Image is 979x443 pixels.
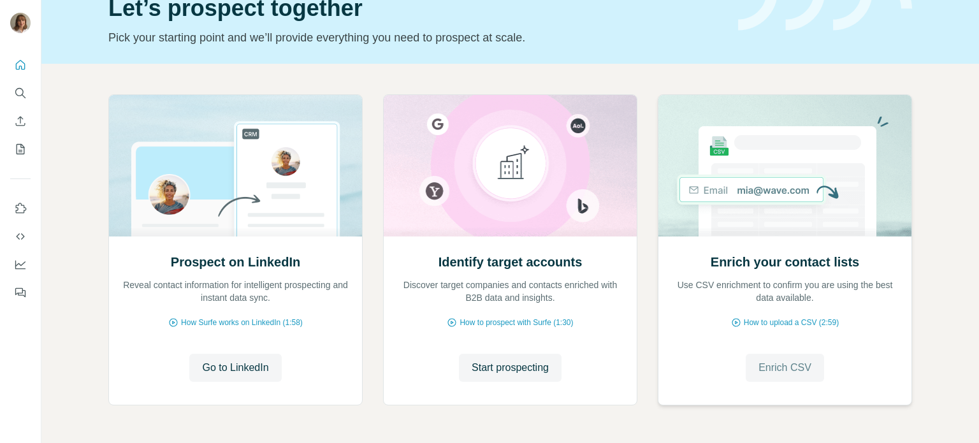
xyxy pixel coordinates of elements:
[108,95,363,236] img: Prospect on LinkedIn
[122,279,349,304] p: Reveal contact information for intelligent prospecting and instant data sync.
[10,138,31,161] button: My lists
[10,13,31,33] img: Avatar
[459,354,562,382] button: Start prospecting
[171,253,300,271] h2: Prospect on LinkedIn
[189,354,281,382] button: Go to LinkedIn
[460,317,573,328] span: How to prospect with Surfe (1:30)
[181,317,303,328] span: How Surfe works on LinkedIn (1:58)
[758,360,811,375] span: Enrich CSV
[396,279,624,304] p: Discover target companies and contacts enriched with B2B data and insights.
[658,95,912,236] img: Enrich your contact lists
[10,82,31,105] button: Search
[439,253,583,271] h2: Identify target accounts
[746,354,824,382] button: Enrich CSV
[383,95,637,236] img: Identify target accounts
[202,360,268,375] span: Go to LinkedIn
[108,29,723,47] p: Pick your starting point and we’ll provide everything you need to prospect at scale.
[711,253,859,271] h2: Enrich your contact lists
[472,360,549,375] span: Start prospecting
[10,225,31,248] button: Use Surfe API
[10,110,31,133] button: Enrich CSV
[10,253,31,276] button: Dashboard
[10,54,31,76] button: Quick start
[10,197,31,220] button: Use Surfe on LinkedIn
[671,279,899,304] p: Use CSV enrichment to confirm you are using the best data available.
[744,317,839,328] span: How to upload a CSV (2:59)
[10,281,31,304] button: Feedback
